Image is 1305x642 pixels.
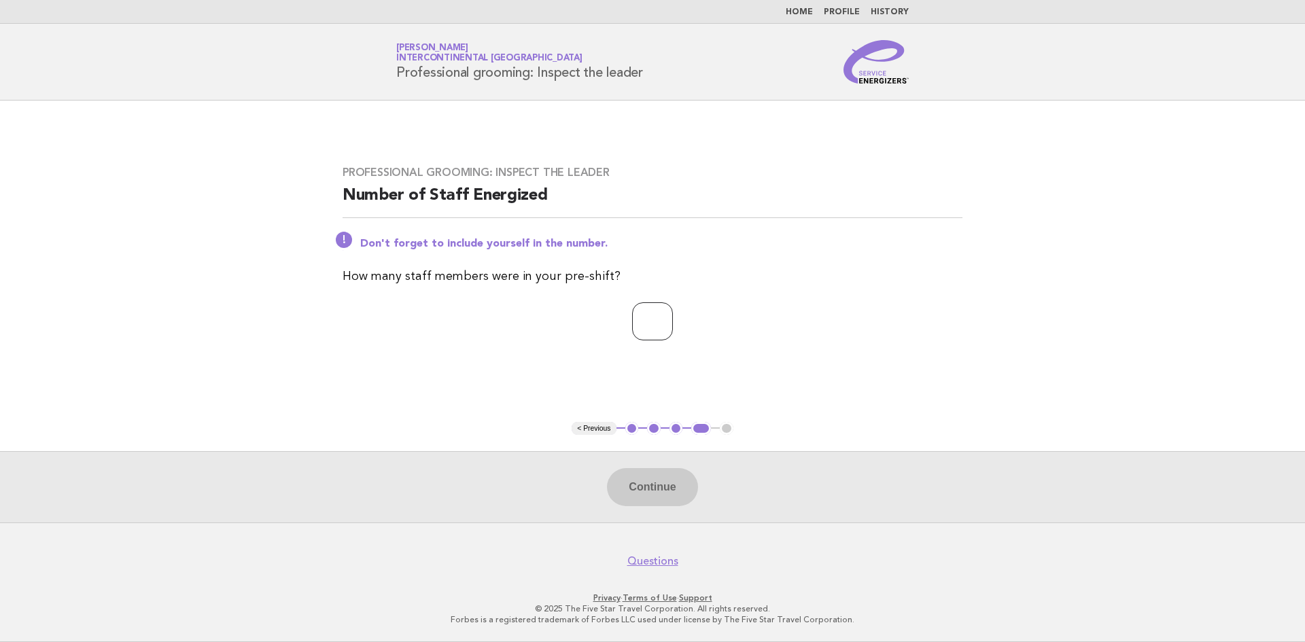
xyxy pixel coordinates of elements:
[396,54,582,63] span: InterContinental [GEOGRAPHIC_DATA]
[237,603,1068,614] p: © 2025 The Five Star Travel Corporation. All rights reserved.
[360,237,962,251] p: Don't forget to include yourself in the number.
[343,185,962,218] h2: Number of Staff Energized
[625,422,639,435] button: 1
[647,422,661,435] button: 2
[572,422,616,435] button: < Previous
[237,614,1068,625] p: Forbes is a registered trademark of Forbes LLC used under license by The Five Star Travel Corpora...
[679,593,712,603] a: Support
[843,40,909,84] img: Service Energizers
[343,267,962,286] p: How many staff members were in your pre-shift?
[343,166,962,179] h3: Professional grooming: Inspect the leader
[627,554,678,568] a: Questions
[593,593,621,603] a: Privacy
[824,8,860,16] a: Profile
[396,44,643,79] h1: Professional grooming: Inspect the leader
[396,43,582,63] a: [PERSON_NAME]InterContinental [GEOGRAPHIC_DATA]
[237,592,1068,603] p: · ·
[786,8,813,16] a: Home
[691,422,711,435] button: 4
[623,593,677,603] a: Terms of Use
[871,8,909,16] a: History
[669,422,683,435] button: 3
